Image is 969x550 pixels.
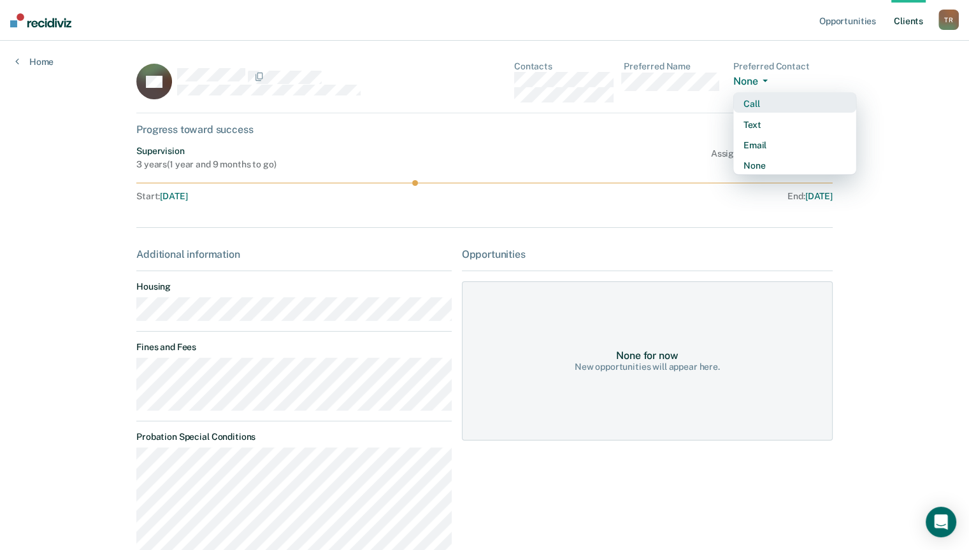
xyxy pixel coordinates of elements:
div: Supervision [136,146,276,157]
dt: Fines and Fees [136,342,452,353]
div: End : [490,191,833,202]
div: Opportunities [462,248,833,260]
div: 3 years ( 1 year and 9 months to go ) [136,159,276,170]
a: Home [15,56,54,67]
img: Recidiviz [10,13,71,27]
div: None for now [616,349,678,362]
button: TR [938,10,959,30]
div: New opportunities will appear here. [575,362,720,372]
div: Additional information [136,248,452,260]
dt: Preferred Contact [733,61,833,72]
dt: Preferred Name [624,61,723,72]
dt: Contacts [514,61,614,72]
div: Progress toward success [136,123,833,136]
div: Text [743,120,846,130]
span: [DATE] [160,191,187,201]
div: Email [743,140,846,151]
dt: Housing [136,281,452,292]
div: Open Intercom Messenger [926,507,956,537]
div: T R [938,10,959,30]
div: Assigned to [711,146,833,170]
dt: Probation Special Conditions [136,432,452,442]
div: Call [743,99,846,109]
div: Start : [136,191,485,202]
span: [DATE] [805,191,833,201]
div: None [743,160,846,171]
button: None [733,75,773,90]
